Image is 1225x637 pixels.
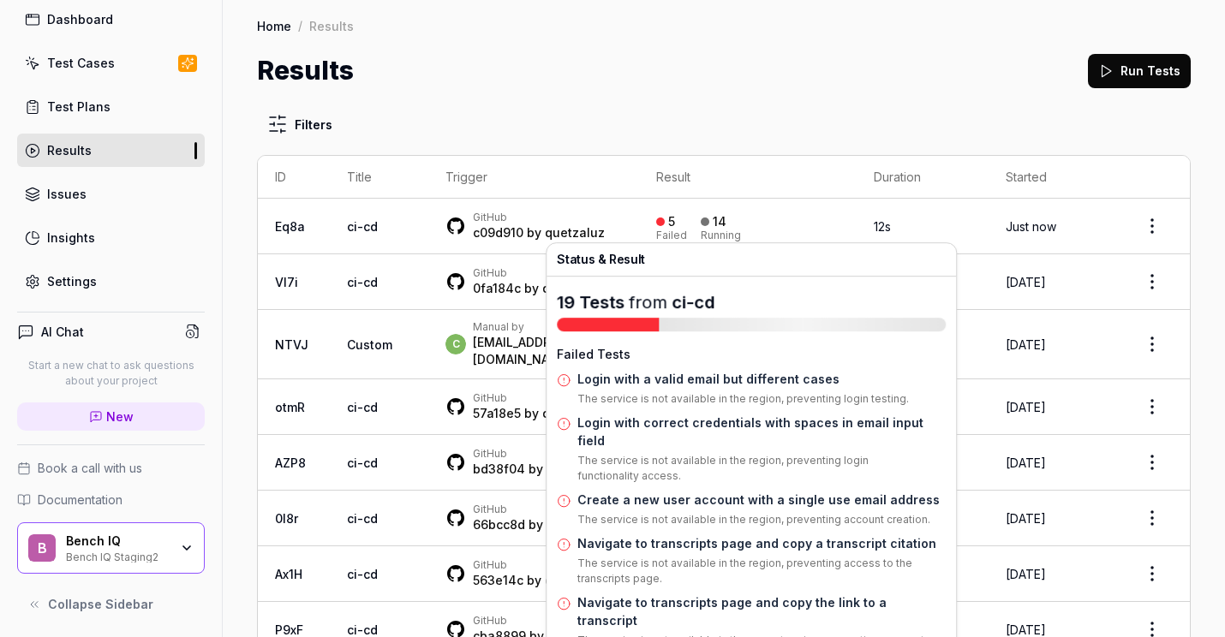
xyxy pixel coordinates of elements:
time: [DATE] [1006,567,1046,581]
a: ci-cd [347,455,378,470]
div: Bench IQ [66,533,169,549]
a: AZP8 [275,455,306,470]
span: c [445,334,466,354]
a: Create a new user account with a single use email address [577,492,940,507]
div: Manual by [473,320,622,334]
div: Results [47,141,92,159]
time: [DATE] [1006,622,1046,637]
span: from [629,292,667,313]
h4: Failed Tests [557,338,946,363]
a: Home [257,17,291,34]
div: Settings [47,272,97,290]
a: 57a18e5 [473,406,521,420]
a: New [17,402,205,431]
div: Test Cases [47,54,115,72]
th: Trigger [428,156,639,199]
th: Result [639,156,857,199]
button: Collapse Sidebar [17,587,205,622]
time: [DATE] [1006,337,1046,352]
div: GitHub [473,614,607,628]
h1: Results [257,51,354,90]
span: New [106,408,134,426]
div: by [473,224,605,241]
a: ci-cd [672,292,714,313]
a: 0I8r [275,511,298,526]
div: Failed [656,230,687,241]
div: [EMAIL_ADDRESS][DOMAIN_NAME] [473,334,622,368]
h4: Status & Result [557,253,946,265]
a: NTVJ [275,337,308,352]
time: Just now [1006,219,1056,234]
a: Dashboard [17,3,205,36]
a: ci-cd [347,400,378,414]
a: quetzaluz [542,406,602,420]
div: 5 [668,214,675,229]
a: otmR [275,400,305,414]
div: / [298,17,302,34]
time: 12s [874,219,891,234]
a: quetzaluz [545,225,605,240]
div: GitHub [473,211,605,224]
button: Filters [257,107,343,141]
div: Results [309,17,354,34]
div: Test Plans [47,98,111,116]
p: The service is not available in the region, preventing account creation. [577,512,946,534]
div: by [473,280,602,297]
a: Test Cases [17,46,205,80]
div: by [473,461,607,478]
div: Bench IQ Staging2 [66,549,169,563]
p: The service is not available in the region, preventing access to the transcripts page. [577,556,946,593]
a: Documentation [17,491,205,509]
a: Settings [17,265,205,298]
a: Issues [17,177,205,211]
a: c09d910 [473,225,523,240]
a: ci-cd [347,275,378,289]
a: 563e14c [473,573,523,587]
span: Book a call with us [38,459,142,477]
div: by [473,516,607,533]
a: Navigate to transcripts page and copy a transcript citation [577,536,936,551]
div: GitHub [473,266,602,280]
span: Documentation [38,491,122,509]
a: ci-cd [347,219,378,234]
span: Collapse Sidebar [48,595,153,613]
span: Custom [347,337,392,352]
div: GitHub [473,503,607,516]
th: Title [330,156,428,199]
button: Run Tests [1088,54,1191,88]
time: [DATE] [1006,275,1046,289]
a: Login with correct credentials with spaces in email input field [577,415,923,448]
div: GitHub [473,558,605,572]
time: [DATE] [1006,511,1046,526]
p: The service is not available in the region, preventing login functionality access. [577,453,946,491]
a: Ax1H [275,567,302,581]
div: GitHub [473,447,607,461]
a: Navigate to transcripts page and copy the link to a transcript [577,595,887,628]
a: Results [17,134,205,167]
span: 19 Tests [557,292,624,313]
p: Start a new chat to ask questions about your project [17,358,205,389]
a: P9xF [275,622,303,637]
a: bd38f04 [473,461,525,476]
th: Started [989,156,1114,199]
a: quetzaluz [542,281,602,295]
a: ci-cd [347,622,378,637]
div: Issues [47,185,87,203]
h4: AI Chat [41,323,84,341]
span: B [28,534,56,562]
button: BBench IQBench IQ Staging2 [17,522,205,574]
a: Login with a valid email but different cases [577,372,840,386]
a: Book a call with us [17,459,205,477]
a: ci-cd [347,567,378,581]
time: [DATE] [1006,455,1046,470]
a: 0fa184c [473,281,521,295]
a: Eq8a [275,219,305,234]
a: Test Plans [17,90,205,123]
a: ci-cd [347,511,378,526]
a: Vl7i [275,275,298,289]
div: Dashboard [47,10,113,28]
div: 14 [713,214,726,229]
div: by [473,572,605,589]
div: GitHub [473,391,602,405]
p: The service is not available in the region, preventing login testing. [577,391,946,414]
